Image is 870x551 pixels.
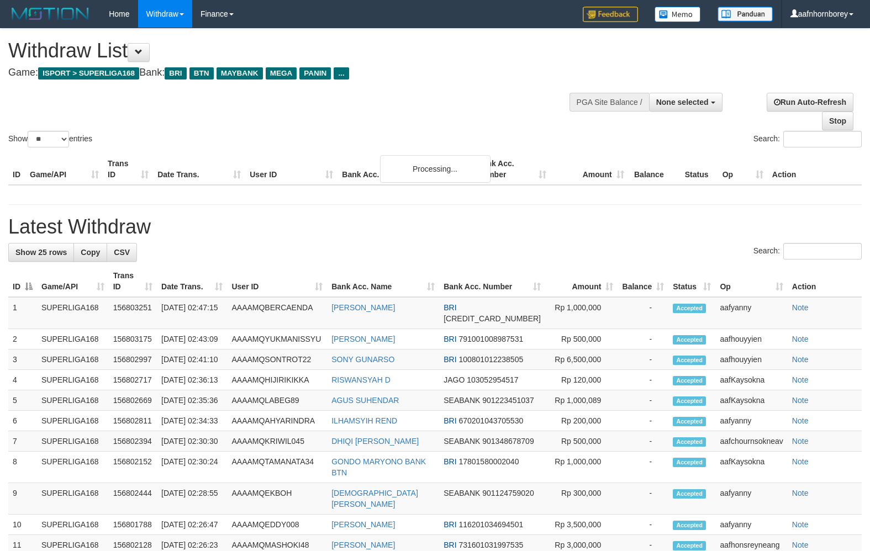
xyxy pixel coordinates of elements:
[444,355,456,364] span: BRI
[37,390,109,411] td: SUPERLIGA168
[8,370,37,390] td: 4
[157,349,227,370] td: [DATE] 02:41:10
[545,431,618,452] td: Rp 500,000
[109,349,157,370] td: 156802997
[715,515,787,535] td: aafyanny
[8,483,37,515] td: 9
[331,335,395,343] a: [PERSON_NAME]
[673,437,706,447] span: Accepted
[8,67,569,78] h4: Game: Bank:
[458,335,523,343] span: Copy 791001008987531 to clipboard
[8,243,74,262] a: Show 25 rows
[673,458,706,467] span: Accepted
[715,266,787,297] th: Op: activate to sort column ascending
[444,314,541,323] span: Copy 105601006681539 to clipboard
[718,153,768,185] th: Op
[715,452,787,483] td: aafKaysokna
[618,266,668,297] th: Balance: activate to sort column ascending
[37,329,109,349] td: SUPERLIGA168
[673,417,706,426] span: Accepted
[380,155,491,183] div: Processing...
[331,396,399,405] a: AGUS SUHENDAR
[673,356,706,365] span: Accepted
[8,411,37,431] td: 6
[444,396,480,405] span: SEABANK
[157,411,227,431] td: [DATE] 02:34:33
[8,6,92,22] img: MOTION_logo.png
[107,243,137,262] a: CSV
[8,515,37,535] td: 10
[545,266,618,297] th: Amount: activate to sort column ascending
[467,375,518,384] span: Copy 103052954517 to clipboard
[618,390,668,411] td: -
[444,303,456,312] span: BRI
[227,370,327,390] td: AAAAMQHIJIRIKIKKA
[551,153,629,185] th: Amount
[618,483,668,515] td: -
[673,521,706,530] span: Accepted
[618,515,668,535] td: -
[792,303,809,312] a: Note
[8,266,37,297] th: ID: activate to sort column descending
[227,297,327,329] td: AAAAMQBERCAENDA
[444,437,480,446] span: SEABANK
[444,541,456,549] span: BRI
[165,67,186,80] span: BRI
[753,131,862,147] label: Search:
[28,131,69,147] select: Showentries
[8,153,25,185] th: ID
[227,515,327,535] td: AAAAMQEDDY008
[545,297,618,329] td: Rp 1,000,000
[81,248,100,257] span: Copy
[227,349,327,370] td: AAAAMQSONTROT22
[681,153,718,185] th: Status
[109,431,157,452] td: 156802394
[227,266,327,297] th: User ID: activate to sort column ascending
[792,489,809,497] a: Note
[331,375,391,384] a: RISWANSYAH D
[629,153,681,185] th: Balance
[157,329,227,349] td: [DATE] 02:43:09
[822,112,853,130] a: Stop
[618,329,668,349] td: -
[109,452,157,483] td: 156802152
[792,375,809,384] a: Note
[792,520,809,529] a: Note
[715,329,787,349] td: aafhouyyien
[8,40,569,62] h1: Withdraw List
[673,396,706,406] span: Accepted
[439,266,545,297] th: Bank Acc. Number: activate to sort column ascending
[618,431,668,452] td: -
[331,303,395,312] a: [PERSON_NAME]
[37,266,109,297] th: Game/API: activate to sort column ascending
[227,483,327,515] td: AAAAMQEKBOH
[545,329,618,349] td: Rp 500,000
[715,483,787,515] td: aafyanny
[109,411,157,431] td: 156802811
[444,520,456,529] span: BRI
[482,489,534,497] span: Copy 901124759020 to clipboard
[73,243,107,262] a: Copy
[331,520,395,529] a: [PERSON_NAME]
[8,431,37,452] td: 7
[331,416,397,425] a: ILHAMSYIH REND
[792,457,809,466] a: Note
[37,370,109,390] td: SUPERLIGA168
[109,329,157,349] td: 156803175
[715,390,787,411] td: aafKaysokna
[227,452,327,483] td: AAAAMQTAMANATA34
[788,266,862,297] th: Action
[792,335,809,343] a: Note
[444,335,456,343] span: BRI
[458,416,523,425] span: Copy 670201043705530 to clipboard
[37,411,109,431] td: SUPERLIGA168
[673,304,706,313] span: Accepted
[37,349,109,370] td: SUPERLIGA168
[768,153,862,185] th: Action
[715,297,787,329] td: aafyanny
[444,457,456,466] span: BRI
[114,248,130,257] span: CSV
[458,457,519,466] span: Copy 17801580002040 to clipboard
[157,483,227,515] td: [DATE] 02:28:55
[618,349,668,370] td: -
